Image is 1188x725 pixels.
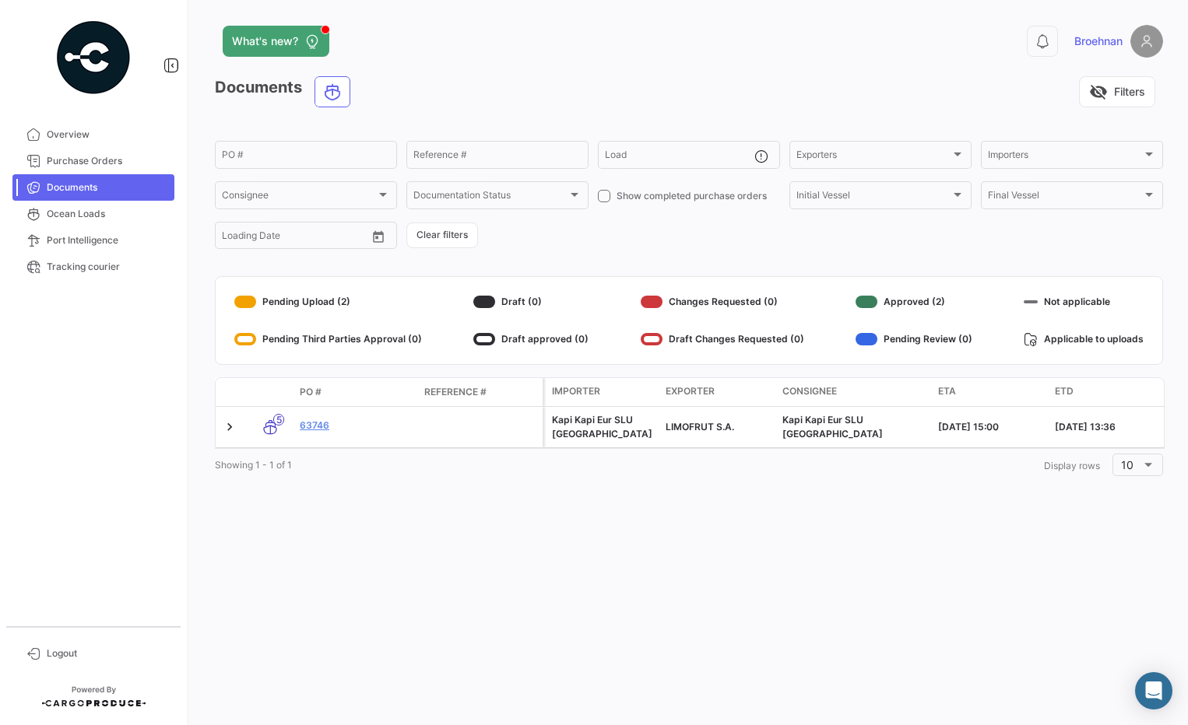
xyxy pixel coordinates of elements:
datatable-header-cell: ETD [1049,378,1165,406]
datatable-header-cell: ETA [932,378,1049,406]
div: Approved (2) [856,289,972,314]
span: Exporters [796,152,951,163]
span: Initial Vessel [796,192,951,203]
div: Applicable to uploads [1024,327,1144,352]
span: Exporter [666,384,715,398]
span: Importers [988,152,1142,163]
div: [DATE] 15:00 [938,420,1042,434]
span: Final Vessel [988,192,1142,203]
datatable-header-cell: Exporter [659,378,776,406]
div: [DATE] 13:36 [1055,420,1159,434]
span: Reference # [424,385,487,399]
div: Abrir Intercom Messenger [1135,672,1172,709]
button: What's new? [223,26,329,57]
span: ETD [1055,384,1074,398]
img: powered-by.png [54,19,132,96]
span: Logout [47,646,168,660]
h3: Documents [215,76,355,107]
span: PO # [300,385,322,399]
div: Draft Changes Requested (0) [641,327,804,352]
div: LIMOFRUT S.A. [666,420,770,434]
span: 5 [273,414,284,426]
div: Not applicable [1024,289,1144,314]
span: Port Intelligence [47,233,168,247]
div: Draft (0) [473,289,589,314]
datatable-header-cell: Transport mode [247,386,293,398]
button: Ocean [315,77,350,107]
span: Ocean Loads [47,207,168,221]
span: Showing 1 - 1 of 1 [215,459,292,471]
div: Pending Upload (2) [234,289,422,314]
div: Draft approved (0) [473,327,589,352]
span: Broehnan [1074,33,1123,49]
div: Kapi Kapi Eur SLU [GEOGRAPHIC_DATA] [552,413,653,441]
span: Show completed purchase orders [617,189,767,203]
datatable-header-cell: Consignee [776,378,932,406]
a: Overview [12,121,174,148]
a: Documents [12,174,174,201]
span: Documentation Status [413,192,568,203]
input: From [222,233,244,243]
a: Port Intelligence [12,227,174,254]
datatable-header-cell: PO # [293,379,418,405]
span: Tracking courier [47,260,168,274]
input: To [255,233,324,243]
datatable-header-cell: Importer [543,378,659,406]
span: What's new? [232,33,298,49]
span: Documents [47,180,168,194]
span: Importer [552,384,600,398]
span: ETA [938,384,956,398]
a: Purchase Orders [12,148,174,174]
a: Expand/Collapse Row [222,419,237,435]
span: Overview [47,128,168,142]
button: Clear filters [406,222,478,248]
div: Pending Third Parties Approval (0) [234,327,422,352]
span: Consignee [782,384,837,398]
span: Display rows [1044,460,1100,471]
span: Purchase Orders [47,154,168,168]
span: 10 [1121,458,1134,471]
span: visibility_off [1089,82,1108,101]
datatable-header-cell: Reference # [418,379,543,405]
div: Pending Review (0) [856,327,972,352]
img: placeholder-user.png [1130,25,1163,58]
a: 63746 [300,419,412,433]
a: Tracking courier [12,254,174,280]
button: Open calendar [367,225,390,248]
div: Changes Requested (0) [641,289,804,314]
span: Kapi Kapi Eur SLU Hamburgo [782,414,883,440]
button: visibility_offFilters [1079,76,1155,107]
span: Consignee [222,192,376,203]
a: Ocean Loads [12,201,174,227]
